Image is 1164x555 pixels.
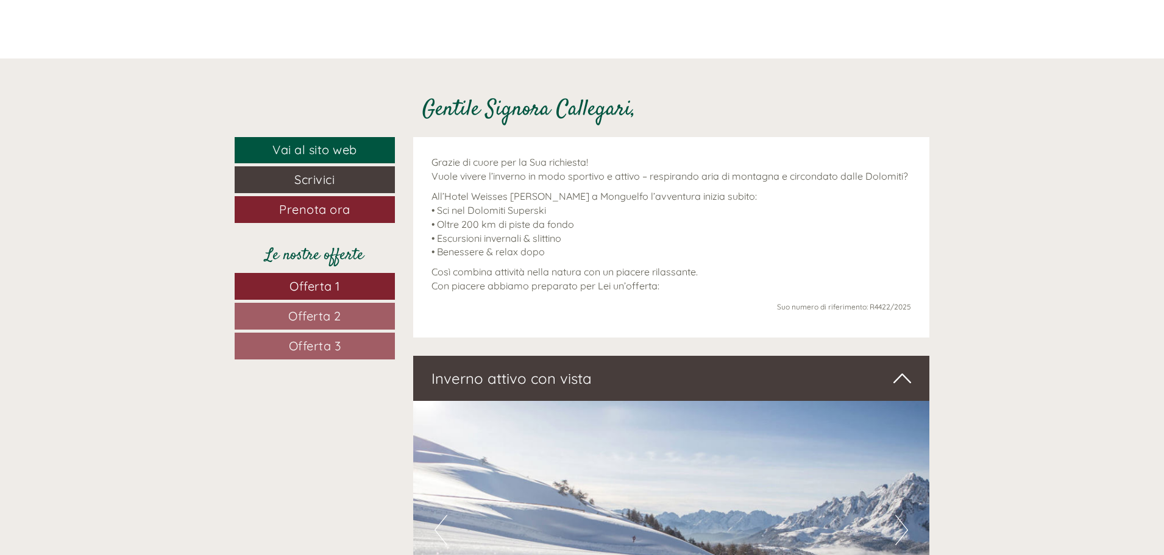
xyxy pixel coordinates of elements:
span: Offerta 2 [288,308,341,323]
p: All’Hotel Weisses [PERSON_NAME] a Monguelfo l’avventura inizia subito: • Sci nel Dolomiti Supersk... [431,189,912,259]
button: Next [895,515,908,545]
h1: Gentile Signora Callegari, [422,98,636,122]
p: Grazie di cuore per la Sua richiesta! Vuole vivere l’inverno in modo sportivo e attivo – respiran... [431,155,912,183]
small: 15:16 [18,59,193,68]
div: Hotel Weisses [PERSON_NAME] [18,35,193,45]
button: Invia [414,316,481,342]
p: Così combina attività nella natura con un piacere rilassante. Con piacere abbiamo preparato per L... [431,265,912,293]
span: Suo numero di riferimento: R4422/2025 [777,302,911,311]
span: Offerta 1 [289,278,340,294]
span: Offerta 3 [289,338,341,353]
button: Previous [435,515,447,545]
a: Prenota ora [235,196,395,223]
div: Le nostre offerte [235,244,395,267]
a: Vai al sito web [235,137,395,163]
div: [DATE] [217,9,263,30]
div: Buon giorno, come possiamo aiutarla? [9,33,199,70]
a: Scrivici [235,166,395,193]
div: Inverno attivo con vista [413,356,930,401]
